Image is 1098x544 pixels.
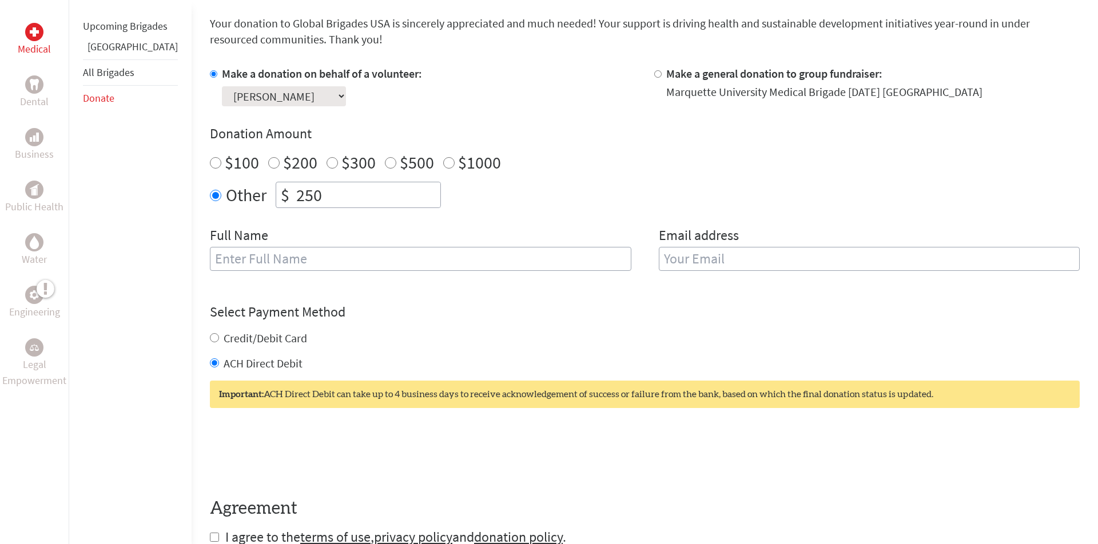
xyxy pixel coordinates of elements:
strong: Important: [219,390,264,399]
a: WaterWater [22,233,47,267]
div: ACH Direct Debit can take up to 4 business days to receive acknowledgement of success or failure ... [210,381,1080,408]
div: Legal Empowerment [25,338,43,357]
p: Business [15,146,54,162]
a: BusinessBusiness [15,128,54,162]
li: All Brigades [83,59,178,86]
a: Legal EmpowermentLegal Empowerment [2,338,66,389]
input: Enter Amount [294,182,440,207]
iframe: reCAPTCHA [210,431,384,475]
label: Other [226,182,266,208]
label: Credit/Debit Card [224,331,307,345]
label: ACH Direct Debit [224,356,303,370]
label: $500 [400,151,434,173]
li: Donate [83,86,178,111]
img: Legal Empowerment [30,344,39,351]
img: Business [30,133,39,142]
a: MedicalMedical [18,23,51,57]
p: Legal Empowerment [2,357,66,389]
img: Engineering [30,290,39,299]
div: Medical [25,23,43,41]
p: Engineering [9,304,60,320]
h4: Agreement [210,498,1080,519]
p: Water [22,251,47,267]
div: Public Health [25,181,43,199]
div: Marquette University Medical Brigade [DATE] [GEOGRAPHIC_DATA] [666,84,982,100]
img: Dental [30,79,39,90]
a: All Brigades [83,66,134,79]
p: Dental [20,94,49,110]
a: Donate [83,91,114,105]
label: Make a general donation to group fundraiser: [666,66,882,81]
li: Upcoming Brigades [83,14,178,39]
a: DentalDental [20,75,49,110]
p: Your donation to Global Brigades USA is sincerely appreciated and much needed! Your support is dr... [210,15,1080,47]
div: Engineering [25,286,43,304]
h4: Donation Amount [210,125,1080,143]
div: Business [25,128,43,146]
p: Medical [18,41,51,57]
img: Public Health [30,184,39,195]
a: EngineeringEngineering [9,286,60,320]
a: Public HealthPublic Health [5,181,63,215]
h4: Select Payment Method [210,303,1080,321]
div: Water [25,233,43,251]
label: $300 [341,151,376,173]
label: Email address [659,226,739,247]
input: Your Email [659,247,1080,271]
label: Make a donation on behalf of a volunteer: [222,66,422,81]
a: Upcoming Brigades [83,19,168,33]
label: $100 [225,151,259,173]
a: [GEOGRAPHIC_DATA] [87,40,178,53]
label: $1000 [458,151,501,173]
img: Water [30,235,39,249]
p: Public Health [5,199,63,215]
label: Full Name [210,226,268,247]
li: Panama [83,39,178,59]
img: Medical [30,27,39,37]
input: Enter Full Name [210,247,631,271]
label: $200 [283,151,317,173]
div: $ [276,182,294,207]
div: Dental [25,75,43,94]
